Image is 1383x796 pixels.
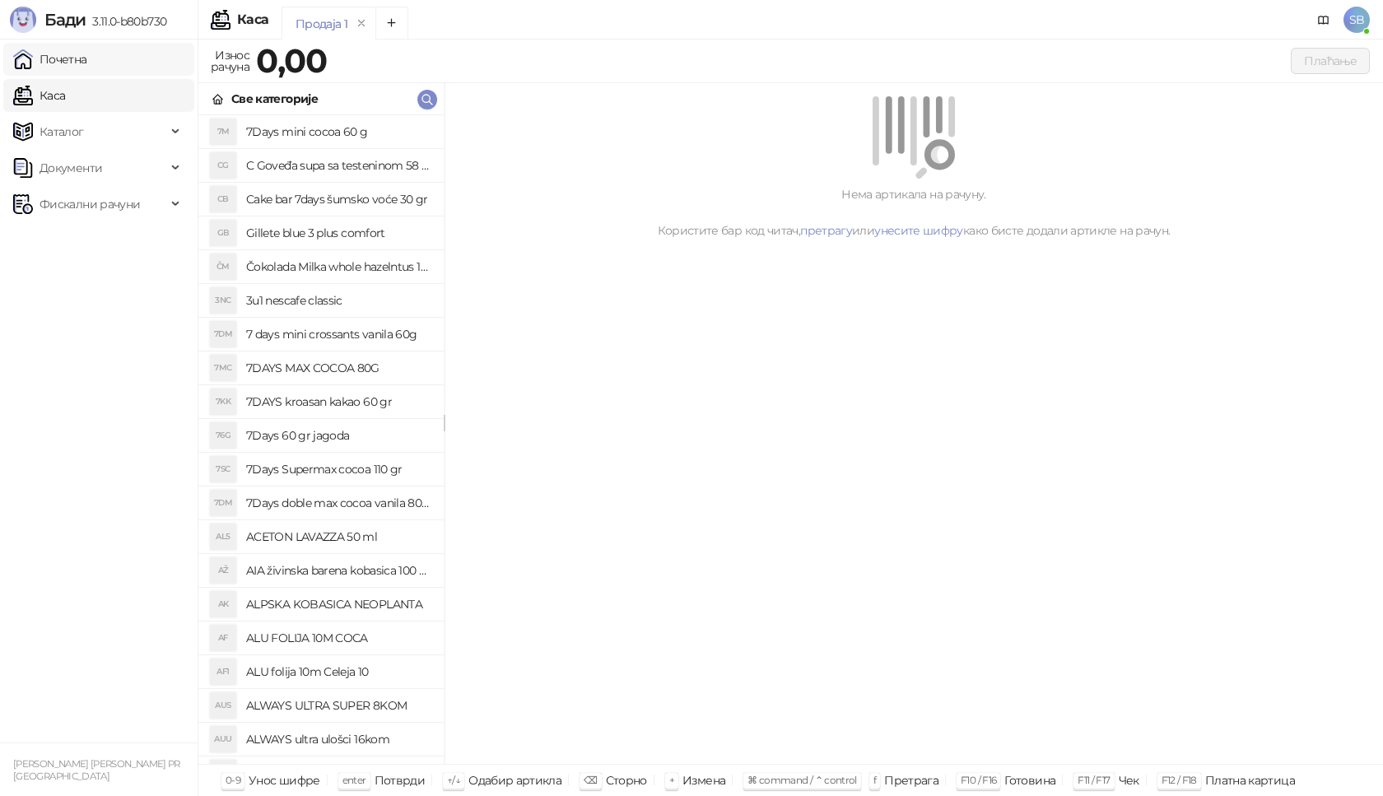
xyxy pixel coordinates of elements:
[682,770,725,791] div: Измена
[210,692,236,719] div: AUS
[13,758,180,782] small: [PERSON_NAME] [PERSON_NAME] PR [GEOGRAPHIC_DATA]
[1343,7,1370,33] span: SB
[210,760,236,786] div: A0L
[246,692,431,719] h4: ALWAYS ULTRA SUPER 8KOM
[246,557,431,584] h4: AIA živinska barena kobasica 100 gr
[246,287,431,314] h4: 3u1 nescafe classic
[40,188,140,221] span: Фискални рачуни
[873,774,876,786] span: f
[961,774,996,786] span: F10 / F16
[246,254,431,280] h4: Čokolada Milka whole hazelntus 100 gr
[210,389,236,415] div: 7KK
[210,220,236,246] div: GB
[40,151,102,184] span: Документи
[1311,7,1337,33] a: Документација
[884,770,938,791] div: Претрага
[246,456,431,482] h4: 7Days Supermax cocoa 110 gr
[210,490,236,516] div: 7DM
[246,321,431,347] h4: 7 days mini crossants vanila 60g
[210,625,236,651] div: AF
[246,422,431,449] h4: 7Days 60 gr jagoda
[210,152,236,179] div: CG
[256,40,327,81] strong: 0,00
[210,287,236,314] div: 3NC
[246,220,431,246] h4: Gillete blue 3 plus comfort
[246,591,431,617] h4: ALPSKA KOBASICA NEOPLANTA
[1291,48,1370,74] button: Плаћање
[1004,770,1055,791] div: Готовина
[226,774,240,786] span: 0-9
[210,355,236,381] div: 7MC
[210,119,236,145] div: 7M
[747,774,857,786] span: ⌘ command / ⌃ control
[464,185,1363,240] div: Нема артикала на рачуну. Користите бар код читач, или како бисте додали артикле на рачун.
[210,186,236,212] div: CB
[237,13,268,26] div: Каса
[342,774,366,786] span: enter
[210,591,236,617] div: AK
[44,10,86,30] span: Бади
[210,659,236,685] div: AF1
[207,44,253,77] div: Износ рачуна
[210,422,236,449] div: 76G
[210,456,236,482] div: 7SC
[1119,770,1139,791] div: Чек
[246,659,431,685] h4: ALU folija 10m Celeja 10
[246,355,431,381] h4: 7DAYS MAX COCOA 80G
[375,770,426,791] div: Потврди
[669,774,674,786] span: +
[210,524,236,550] div: AL5
[246,760,431,786] h4: AMSTEL 0,5 LIMENKA
[86,14,166,29] span: 3.11.0-b80b730
[210,254,236,280] div: ČM
[210,726,236,752] div: AUU
[800,223,852,238] a: претрагу
[246,152,431,179] h4: C Goveđa supa sa testeninom 58 grama
[246,625,431,651] h4: ALU FOLIJA 10M COCA
[447,774,460,786] span: ↑/↓
[246,490,431,516] h4: 7Days doble max cocoa vanila 80 gr
[13,79,65,112] a: Каса
[584,774,597,786] span: ⌫
[10,7,36,33] img: Logo
[210,321,236,347] div: 7DM
[246,524,431,550] h4: ACETON LAVAZZA 50 ml
[1078,774,1110,786] span: F11 / F17
[375,7,408,40] button: Add tab
[231,90,318,108] div: Све категорије
[246,726,431,752] h4: ALWAYS ultra ulošci 16kom
[606,770,647,791] div: Сторно
[210,557,236,584] div: AŽ
[351,16,372,30] button: remove
[13,43,87,76] a: Почетна
[246,186,431,212] h4: Cake bar 7days šumsko voće 30 gr
[198,115,444,764] div: grid
[246,389,431,415] h4: 7DAYS kroasan kakao 60 gr
[1205,770,1295,791] div: Платна картица
[249,770,320,791] div: Унос шифре
[1162,774,1197,786] span: F12 / F18
[246,119,431,145] h4: 7Days mini cocoa 60 g
[296,15,347,33] div: Продаја 1
[874,223,963,238] a: унесите шифру
[40,115,84,148] span: Каталог
[468,770,561,791] div: Одабир артикла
